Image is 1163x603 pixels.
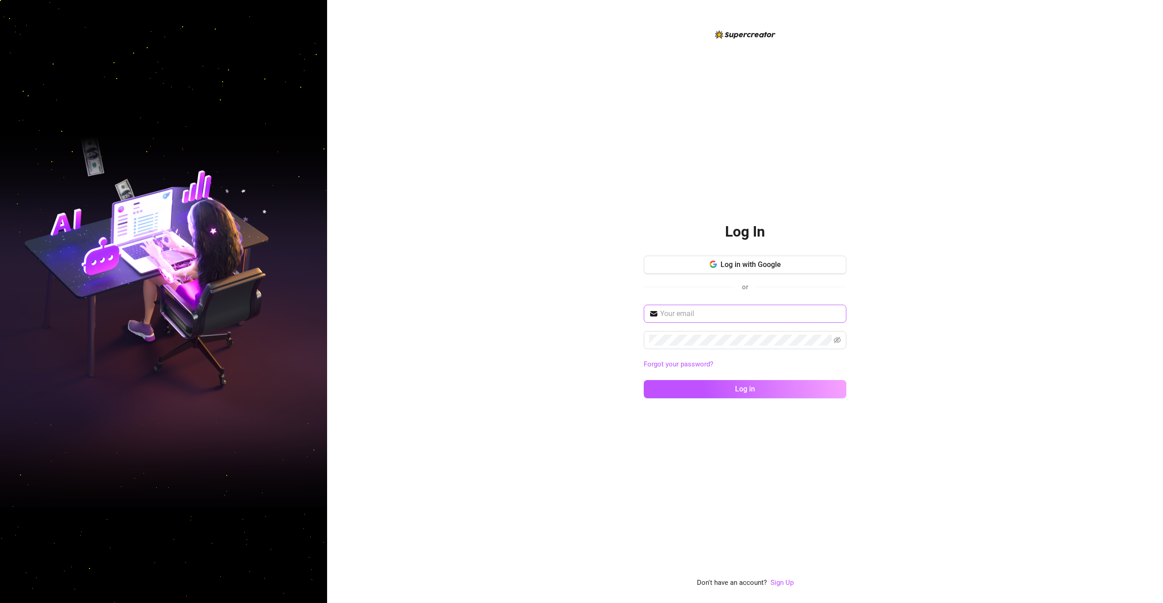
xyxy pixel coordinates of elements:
a: Sign Up [770,578,794,587]
a: Forgot your password? [644,360,713,368]
button: Log in [644,380,846,398]
img: logo-BBDzfeDw.svg [715,30,775,39]
button: Log in with Google [644,256,846,274]
input: Your email [660,308,841,319]
span: or [742,283,748,291]
span: Log in [735,385,755,393]
a: Forgot your password? [644,359,846,370]
span: Log in with Google [721,260,781,269]
h2: Log In [725,222,765,241]
a: Sign Up [770,578,794,588]
span: Don't have an account? [697,578,767,588]
span: eye-invisible [834,336,841,344]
